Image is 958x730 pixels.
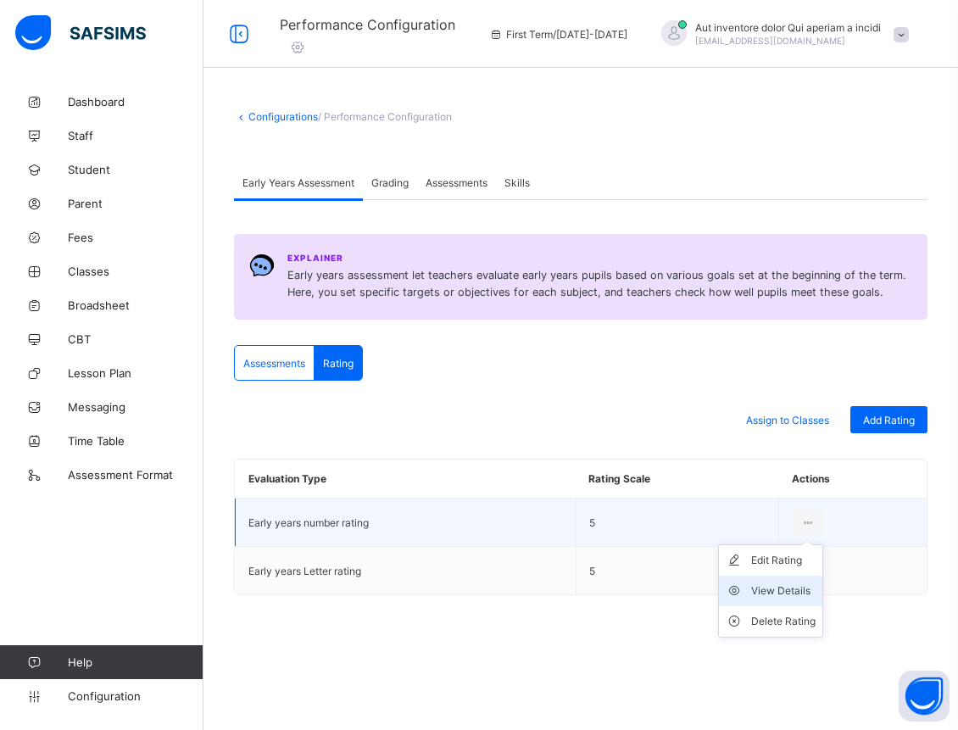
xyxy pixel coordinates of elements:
[68,129,203,142] span: Staff
[779,460,927,499] th: Actions
[287,267,912,301] span: Early years assessment let teachers evaluate early years pupils based on various goals set at the...
[280,16,455,33] span: Performance Configuration
[318,110,452,123] span: / Performance Configuration
[15,15,146,51] img: safsims
[68,163,203,176] span: Student
[695,21,881,34] span: Aut inventore dolor Qui aperiam a incidi
[68,298,203,312] span: Broadsheet
[68,434,203,448] span: Time Table
[489,28,627,41] span: session/term information
[751,613,816,630] div: Delete Rating
[68,197,203,210] span: Parent
[248,565,361,577] span: Early years Letter rating
[236,460,576,499] th: Evaluation Type
[589,516,595,529] span: 5
[426,176,487,189] span: Assessments
[248,516,369,529] span: Early years number rating
[751,582,816,599] div: View Details
[899,671,950,722] button: Open asap
[243,357,305,370] span: Assessments
[68,655,203,669] span: Help
[242,176,354,189] span: Early Years Assessment
[751,552,816,569] div: Edit Rating
[576,460,778,499] th: Rating Scale
[589,565,595,577] span: 5
[248,110,318,123] a: Configurations
[68,95,203,109] span: Dashboard
[68,332,203,346] span: CBT
[68,265,203,278] span: Classes
[323,357,354,370] span: Rating
[249,253,275,278] img: Chat.054c5d80b312491b9f15f6fadeacdca6.svg
[68,400,203,414] span: Messaging
[68,366,203,380] span: Lesson Plan
[68,689,203,703] span: Configuration
[68,468,203,482] span: Assessment Format
[863,414,915,426] span: Add Rating
[644,20,917,48] div: Aut inventore dolor Qui aperiam a incidi
[68,231,203,244] span: Fees
[746,414,829,426] span: Assign to Classes
[371,176,409,189] span: Grading
[504,176,530,189] span: Skills
[695,36,845,46] span: [EMAIL_ADDRESS][DOMAIN_NAME]
[287,253,343,263] span: Explainer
